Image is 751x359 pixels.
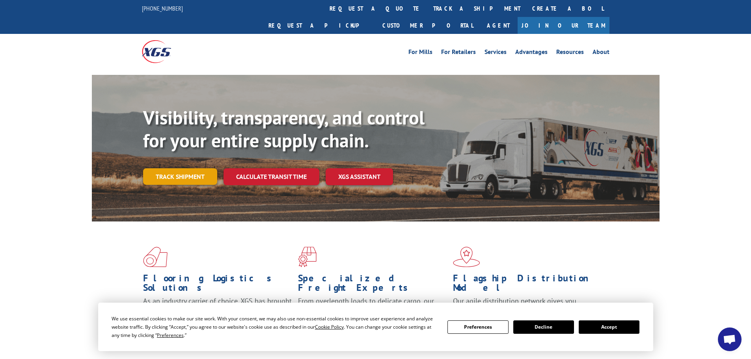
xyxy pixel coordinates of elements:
button: Preferences [447,320,508,334]
a: XGS ASSISTANT [326,168,393,185]
img: xgs-icon-total-supply-chain-intelligence-red [143,247,168,267]
a: Advantages [515,49,548,58]
span: Cookie Policy [315,324,344,330]
a: Agent [479,17,518,34]
a: Calculate transit time [224,168,319,185]
a: Track shipment [143,168,217,185]
a: Customer Portal [376,17,479,34]
a: Services [485,49,507,58]
div: Open chat [718,327,742,351]
a: Request a pickup [263,17,376,34]
a: Resources [556,49,584,58]
a: Join Our Team [518,17,609,34]
div: Cookie Consent Prompt [98,303,653,351]
button: Decline [513,320,574,334]
h1: Specialized Freight Experts [298,273,447,296]
span: Our agile distribution network gives you nationwide inventory management on demand. [453,296,598,315]
img: xgs-icon-focused-on-flooring-red [298,247,317,267]
a: About [593,49,609,58]
a: For Mills [408,49,432,58]
h1: Flooring Logistics Solutions [143,273,292,296]
b: Visibility, transparency, and control for your entire supply chain. [143,105,425,153]
span: As an industry carrier of choice, XGS has brought innovation and dedication to flooring logistics... [143,296,292,324]
a: [PHONE_NUMBER] [142,4,183,12]
a: For Retailers [441,49,476,58]
button: Accept [579,320,639,334]
img: xgs-icon-flagship-distribution-model-red [453,247,480,267]
h1: Flagship Distribution Model [453,273,602,296]
p: From overlength loads to delicate cargo, our experienced staff knows the best way to move your fr... [298,296,447,331]
div: We use essential cookies to make our site work. With your consent, we may also use non-essential ... [112,314,438,339]
span: Preferences [157,332,184,339]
